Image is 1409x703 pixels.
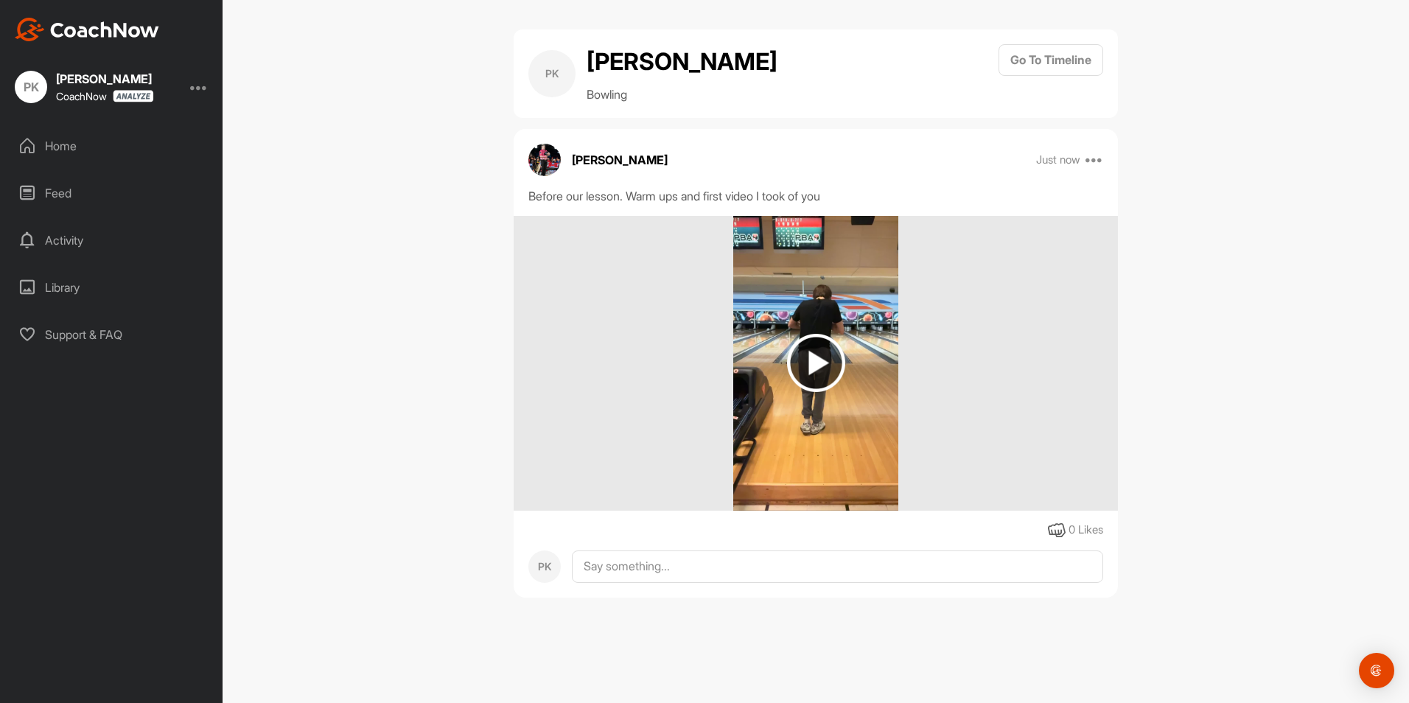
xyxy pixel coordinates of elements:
div: Library [8,269,216,306]
div: Home [8,127,216,164]
img: avatar [528,144,561,176]
div: PK [15,71,47,103]
div: 0 Likes [1069,522,1103,539]
div: Activity [8,222,216,259]
div: [PERSON_NAME] [56,73,154,85]
div: PK [528,50,576,97]
button: Go To Timeline [999,44,1103,76]
h2: [PERSON_NAME] [587,44,777,80]
p: [PERSON_NAME] [572,151,668,169]
div: Before our lesson. Warm ups and first video I took of you [528,187,1103,205]
p: Just now [1036,153,1080,167]
p: Bowling [587,85,777,103]
img: CoachNow [15,18,159,41]
a: Go To Timeline [999,44,1103,103]
img: media [733,216,898,511]
div: CoachNow [56,90,154,102]
div: Open Intercom Messenger [1359,653,1394,688]
img: play [787,334,845,392]
img: CoachNow analyze [113,90,154,102]
div: Feed [8,175,216,211]
div: PK [528,550,561,583]
div: Support & FAQ [8,316,216,353]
